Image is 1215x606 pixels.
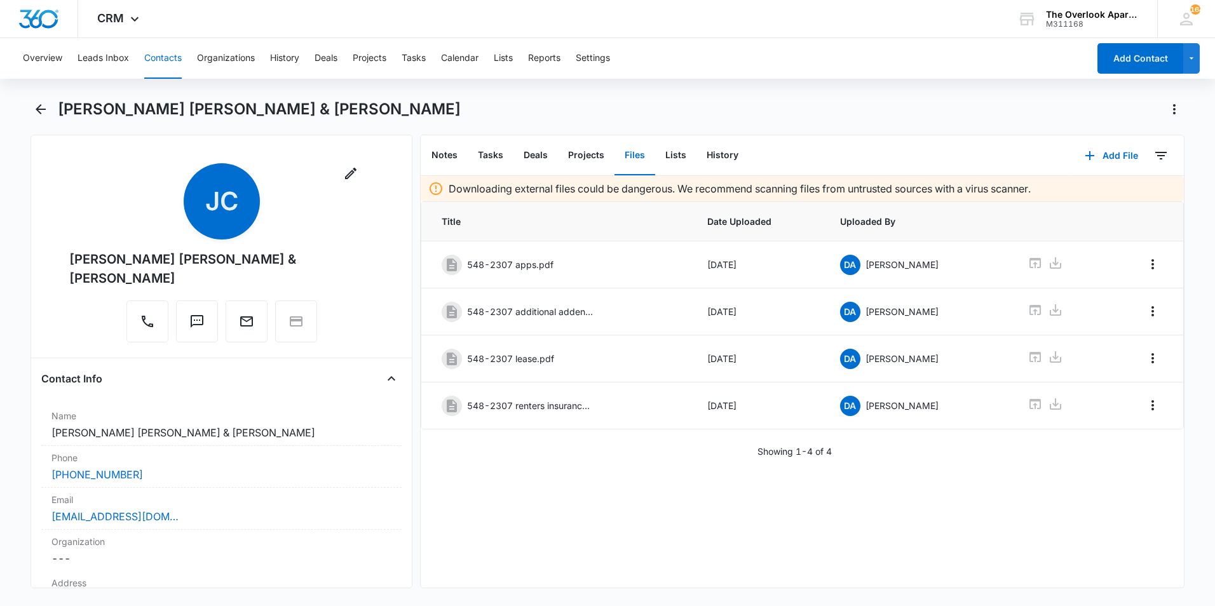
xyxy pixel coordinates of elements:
span: Uploaded By [840,215,998,228]
h4: Contact Info [41,371,102,386]
button: Add File [1072,140,1151,171]
p: 548-2307 additional addendumns.pdf [467,305,594,318]
label: Phone [51,451,391,464]
span: DA [840,396,860,416]
button: Overflow Menu [1143,395,1163,415]
p: 548-2307 apps.pdf [467,258,553,271]
a: [PHONE_NUMBER] [51,467,143,482]
button: Leads Inbox [78,38,129,79]
span: DA [840,349,860,369]
label: Email [51,493,391,506]
td: [DATE] [692,288,825,335]
p: 548-2307 renters insurance.pdf [467,399,594,412]
p: Showing 1-4 of 4 [757,445,832,458]
button: History [696,136,749,175]
span: DA [840,255,860,275]
p: [PERSON_NAME] [865,258,939,271]
button: Overflow Menu [1143,301,1163,321]
button: Close [381,368,402,389]
span: CRM [97,11,124,25]
p: [PERSON_NAME] [865,352,939,365]
span: 164 [1190,4,1200,15]
button: Filters [1151,145,1171,166]
button: Overflow Menu [1143,348,1163,368]
dd: [PERSON_NAME] [PERSON_NAME] & [PERSON_NAME] [51,425,391,440]
label: Organization [51,535,391,548]
span: Date Uploaded [707,215,810,228]
button: Organizations [197,38,255,79]
button: Reports [528,38,560,79]
dd: --- [51,551,391,566]
button: Settings [576,38,610,79]
td: [DATE] [692,241,825,288]
button: Lists [494,38,513,79]
label: Address [51,576,391,589]
span: JC [184,163,260,239]
p: [PERSON_NAME] [865,305,939,318]
button: Projects [558,136,614,175]
span: Title [442,215,677,228]
button: Lists [655,136,696,175]
button: Tasks [468,136,513,175]
button: Notes [421,136,468,175]
td: [DATE] [692,335,825,382]
a: [EMAIL_ADDRESS][DOMAIN_NAME] [51,509,179,524]
button: Call [126,300,168,342]
button: History [270,38,299,79]
h1: [PERSON_NAME] [PERSON_NAME] & [PERSON_NAME] [58,100,461,119]
button: Back [31,99,50,119]
button: Overflow Menu [1143,254,1163,274]
a: Email [226,320,268,331]
button: Actions [1164,99,1184,119]
div: account name [1046,10,1139,20]
a: Text [176,320,218,331]
a: Call [126,320,168,331]
div: Email[EMAIL_ADDRESS][DOMAIN_NAME] [41,488,402,530]
span: DA [840,302,860,322]
button: Deals [513,136,558,175]
button: Email [226,300,268,342]
button: Overview [23,38,62,79]
p: Downloading external files could be dangerous. We recommend scanning files from untrusted sources... [449,181,1031,196]
button: Deals [315,38,337,79]
td: [DATE] [692,382,825,429]
div: [PERSON_NAME] [PERSON_NAME] & [PERSON_NAME] [69,250,374,288]
p: 548-2307 lease.pdf [467,352,554,365]
p: [PERSON_NAME] [865,399,939,412]
div: Organization--- [41,530,402,571]
button: Tasks [402,38,426,79]
button: Files [614,136,655,175]
button: Add Contact [1097,43,1183,74]
button: Text [176,300,218,342]
button: Contacts [144,38,182,79]
label: Name [51,409,391,422]
button: Projects [353,38,386,79]
div: account id [1046,20,1139,29]
div: notifications count [1190,4,1200,15]
div: Name[PERSON_NAME] [PERSON_NAME] & [PERSON_NAME] [41,404,402,446]
div: Phone[PHONE_NUMBER] [41,446,402,488]
button: Calendar [441,38,479,79]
